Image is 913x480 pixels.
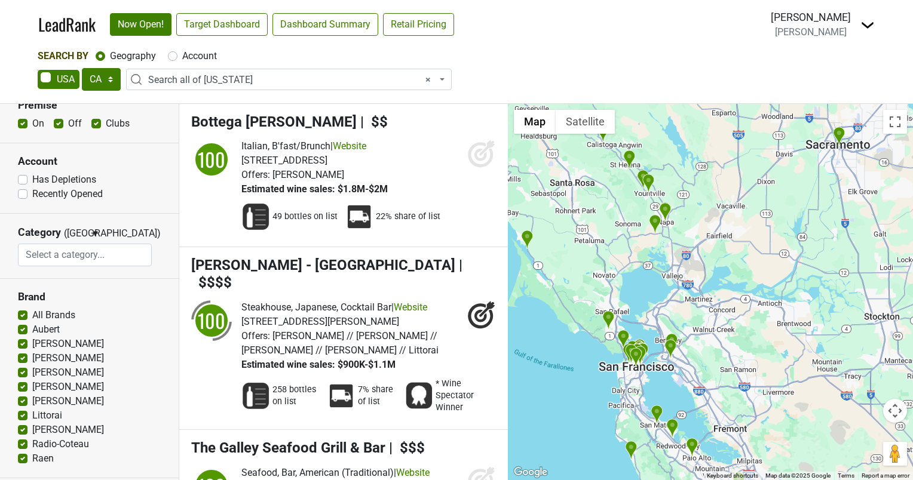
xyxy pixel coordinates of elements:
[32,437,89,451] label: Radio-Coteau
[659,202,672,221] div: Cole's Chop House
[511,464,550,480] a: Open this area in Google Maps (opens a new window)
[833,127,845,146] div: Frog & Slim
[32,394,104,408] label: [PERSON_NAME]
[636,342,648,362] div: Angler
[521,230,534,250] div: Nick's Cove
[241,381,270,410] img: Wine List
[630,347,642,367] div: Zuni Café
[191,113,357,130] span: Bottega [PERSON_NAME]
[18,99,161,112] h3: Premise
[625,344,638,364] div: Anomaly SF
[649,214,661,234] div: Carneros Resort and Spa
[272,169,344,180] span: [PERSON_NAME]
[345,202,373,231] img: Percent Distributor Share
[32,408,62,423] label: Littorai
[110,49,156,63] label: Geography
[602,310,615,330] div: Vintage Wine & Spirits
[176,13,268,36] a: Target Dashboard
[383,13,454,36] a: Retail Pricing
[664,339,677,359] div: Lake Chalet Seafood Bar & Grill
[623,150,636,170] div: PRESS
[405,381,433,410] img: Award
[68,116,82,131] label: Off
[860,18,875,32] img: Dropdown Menu
[389,439,425,456] span: | $$$
[617,330,630,349] div: Cavallo Point
[634,346,647,365] div: K & L Wine Merchants
[241,202,270,231] img: Wine List
[635,343,648,362] div: Town Hall
[883,110,907,134] button: Toggle fullscreen view
[32,308,75,322] label: All Brands
[32,451,54,466] label: Raen
[651,405,663,424] div: Porterhouse
[514,110,556,134] button: Show street map
[511,464,550,480] img: Google
[32,173,96,187] label: Has Depletions
[241,301,391,313] span: Steakhouse, Japanese, Cocktail Bar
[623,343,635,363] div: Spruce
[191,439,385,456] span: The Galley Seafood Grill & Bar
[775,26,847,38] span: [PERSON_NAME]
[194,141,229,177] div: 100
[838,472,854,479] a: Terms (opens in new tab)
[862,472,909,479] a: Report a map error
[272,211,338,223] span: 49 bottles on list
[360,113,388,130] span: | $$
[191,139,232,180] img: quadrant_split.svg
[625,441,638,460] div: The Ritz-Carlton, Half Moon Bay
[191,300,232,341] img: quadrant_split.svg
[38,50,88,61] span: Search By
[436,378,489,414] span: * Wine Spectator Winner
[272,384,320,408] span: 258 bottles on list
[32,351,104,365] label: [PERSON_NAME]
[556,110,615,134] button: Show satellite imagery
[32,116,44,131] label: On
[333,140,366,152] a: Website
[241,467,394,478] span: Seafood, Bar, American (Traditional)
[327,381,356,410] img: Percent Distributor Share
[18,155,161,168] h3: Account
[358,384,397,408] span: 7% share of list
[637,170,649,189] div: Brix
[18,291,161,303] h3: Brand
[241,359,396,370] span: Estimated wine sales: $900K-$1.1M
[632,343,644,362] div: Osso Steakhouse
[32,322,60,337] label: Aubert
[241,330,439,356] span: [PERSON_NAME] // [PERSON_NAME] // [PERSON_NAME] // [PERSON_NAME] // Littorai
[148,73,437,87] span: Search all of California
[376,211,440,223] span: 22% share of list
[106,116,130,131] label: Clubs
[396,467,430,478] a: Website
[633,341,646,361] div: Roka Akor - San Francisco
[707,472,758,480] button: Keyboard shortcuts
[191,257,455,273] span: [PERSON_NAME] - [GEOGRAPHIC_DATA]
[182,49,217,63] label: Account
[626,340,639,360] div: PlumpJack Wine & Spirits
[19,244,151,266] input: Select a category...
[241,466,430,480] div: |
[126,69,452,90] span: Search all of California
[32,337,104,351] label: [PERSON_NAME]
[32,423,104,437] label: [PERSON_NAME]
[32,380,104,394] label: [PERSON_NAME]
[191,257,462,291] span: | $$$$
[666,419,679,438] div: Izzy's San Carlos
[241,316,399,327] span: [STREET_ADDRESS][PERSON_NAME]
[38,12,96,37] a: LeadRank
[642,174,655,193] div: Bouchon
[241,330,270,341] span: Offers:
[883,399,907,423] button: Map camera controls
[636,343,649,362] div: Prospect
[241,140,330,152] span: Italian, B'fast/Brunch
[91,228,100,239] span: ▼
[771,10,851,25] div: [PERSON_NAME]
[394,301,427,313] a: Website
[883,442,907,466] button: Drag Pegman onto the map to open Street View
[241,300,461,315] div: |
[32,187,103,201] label: Recently Opened
[765,472,831,479] span: Map data ©2025 Google
[241,155,327,166] span: [STREET_ADDRESS]
[18,226,61,239] h3: Category
[194,303,229,339] div: 100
